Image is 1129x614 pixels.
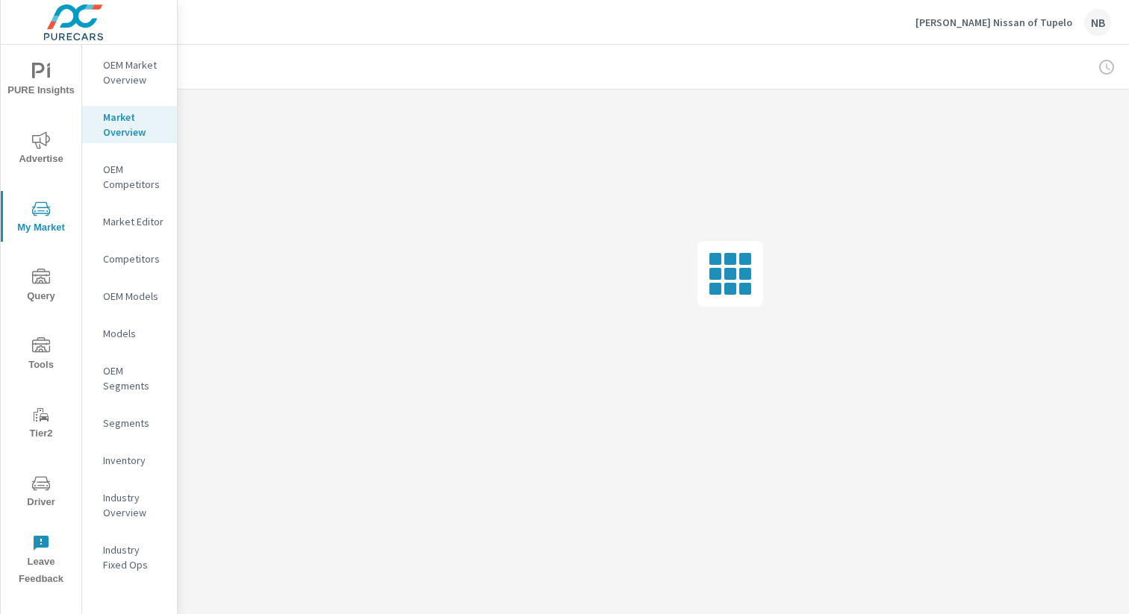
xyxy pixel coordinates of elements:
div: nav menu [1,45,81,594]
p: Inventory [103,453,165,468]
p: Models [103,326,165,341]
span: PURE Insights [5,63,77,99]
div: Market Overview [82,106,177,143]
div: OEM Segments [82,360,177,397]
span: Leave Feedback [5,534,77,588]
span: Query [5,269,77,305]
span: Advertise [5,131,77,168]
div: Models [82,322,177,345]
span: Tools [5,337,77,374]
div: Competitors [82,248,177,270]
div: Industry Overview [82,486,177,524]
div: OEM Competitors [82,158,177,195]
span: Tier2 [5,406,77,442]
div: Inventory [82,449,177,472]
p: Competitors [103,251,165,266]
p: OEM Competitors [103,162,165,192]
p: Market Overview [103,110,165,140]
div: OEM Market Overview [82,54,177,91]
p: Market Editor [103,214,165,229]
p: OEM Market Overview [103,57,165,87]
p: Industry Fixed Ops [103,542,165,572]
div: Industry Fixed Ops [82,539,177,576]
div: Segments [82,412,177,434]
p: OEM Models [103,289,165,304]
p: [PERSON_NAME] Nissan of Tupelo [915,16,1072,29]
div: Market Editor [82,210,177,233]
p: OEM Segments [103,363,165,393]
p: Industry Overview [103,490,165,520]
div: NB [1084,9,1111,36]
div: OEM Models [82,285,177,307]
span: Driver [5,474,77,511]
p: Segments [103,416,165,430]
span: My Market [5,200,77,236]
